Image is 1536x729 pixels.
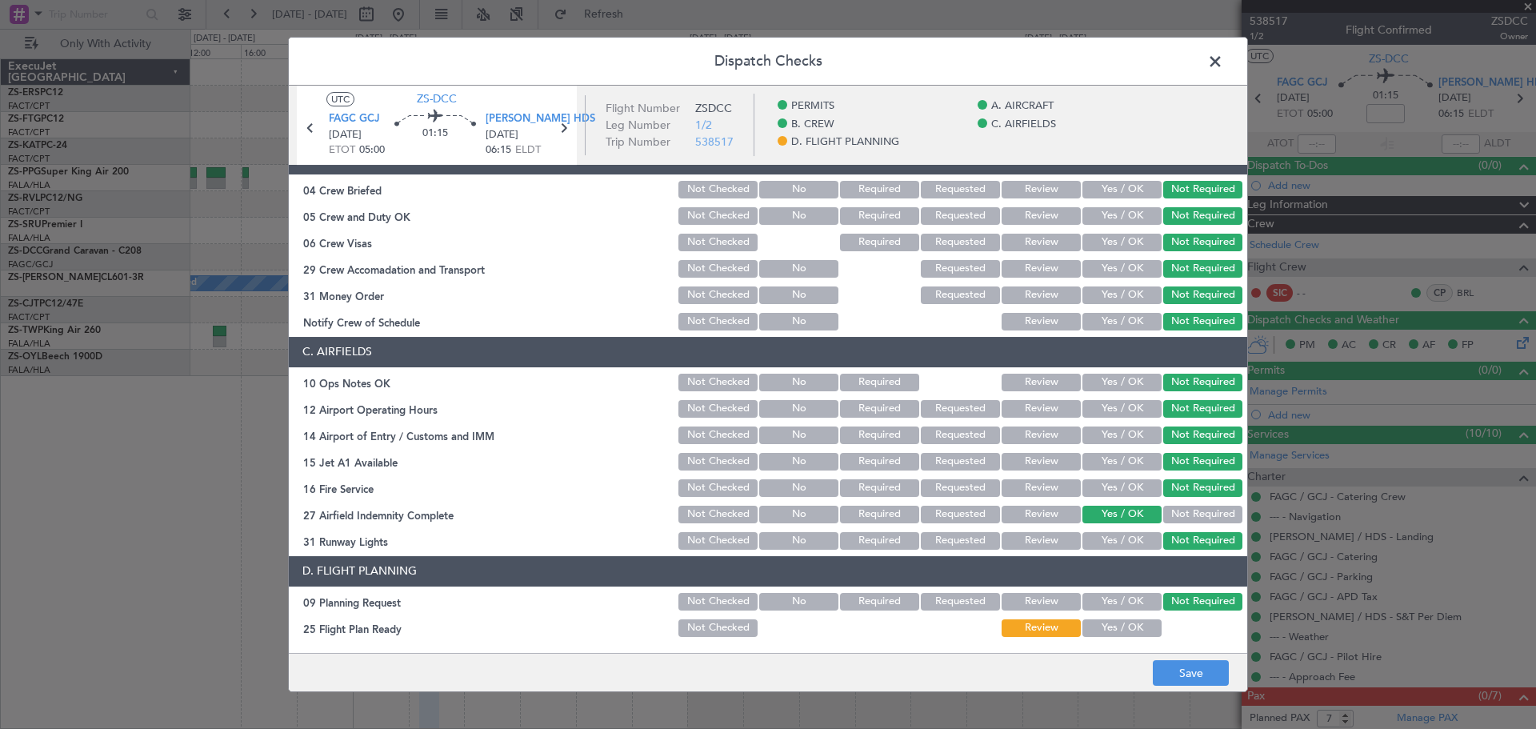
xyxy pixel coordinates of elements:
[1163,286,1242,304] button: Not Required
[1163,427,1242,444] button: Not Required
[1163,453,1242,471] button: Not Required
[1163,181,1242,198] button: Not Required
[1163,479,1242,497] button: Not Required
[1163,207,1242,225] button: Not Required
[289,38,1247,86] header: Dispatch Checks
[1163,400,1242,418] button: Not Required
[1163,532,1242,550] button: Not Required
[1163,313,1242,330] button: Not Required
[1163,374,1242,391] button: Not Required
[1163,593,1242,611] button: Not Required
[1163,234,1242,251] button: Not Required
[1163,260,1242,278] button: Not Required
[1163,506,1242,523] button: Not Required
